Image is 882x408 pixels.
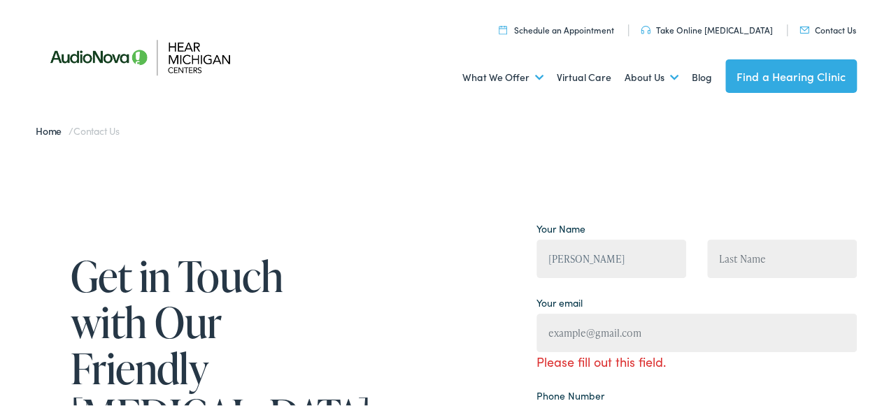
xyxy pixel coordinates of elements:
img: utility icon [499,23,507,32]
label: Your Name [536,219,585,234]
a: About Us [625,50,678,101]
a: Blog [692,50,712,101]
a: Schedule an Appointment [499,22,614,34]
a: Take Online [MEDICAL_DATA] [641,22,773,34]
img: utility icon [641,24,650,32]
span: / [36,122,120,136]
a: Contact Us [799,22,856,34]
a: Virtual Care [557,50,611,101]
input: First Name [536,238,686,276]
img: utility icon [799,24,809,31]
input: example@gmail.com [536,312,857,350]
input: Last Name [707,238,857,276]
label: Your email [536,293,583,308]
span: Please fill out this field. [536,350,857,369]
label: Phone Number [536,386,604,401]
a: Home [36,122,69,136]
span: Contact Us [73,122,120,136]
a: What We Offer [462,50,543,101]
a: Find a Hearing Clinic [725,57,857,91]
